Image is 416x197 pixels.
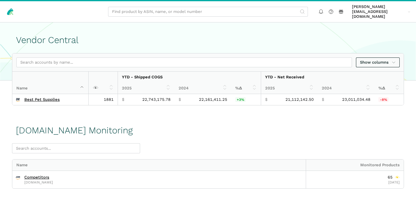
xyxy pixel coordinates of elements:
span: $ [322,97,324,102]
input: Search accounts by name... [16,57,352,68]
span: 22,161,411.25 [199,97,227,102]
span: 23,011,034.48 [342,97,370,102]
span: +3% [235,97,246,102]
td: 1881 [88,94,118,105]
div: 65 [388,175,400,180]
span: -8% [378,97,389,102]
th: Name : activate to sort column descending [12,72,88,94]
div: Monitored Products [306,160,404,171]
span: [PERSON_NAME][EMAIL_ADDRESS][DOMAIN_NAME] [352,4,406,19]
strong: YTD - Shipped COGS [122,75,163,79]
a: Best Pet Supplies [24,97,60,102]
h1: [DOMAIN_NAME] Monitoring [16,125,133,136]
span: [DOMAIN_NAME] [24,181,53,184]
th: : activate to sort column ascending [88,72,118,94]
th: 2024: activate to sort column ascending [318,83,374,94]
span: 22,743,175.78 [142,97,171,102]
span: $ [122,97,124,102]
th: %Δ: activate to sort column ascending [231,83,261,94]
strong: YTD - Net Received [265,75,304,79]
h1: Vendor Central [16,35,400,45]
th: %Δ: activate to sort column ascending [374,83,404,94]
div: Name [12,160,306,171]
td: -8.25% [374,94,404,105]
span: $ [265,97,268,102]
th: 2025: activate to sort column ascending [261,83,318,94]
span: 21,112,142.50 [285,97,314,102]
th: 2024: activate to sort column ascending [175,83,231,94]
a: Competitors [24,175,49,180]
span: $ [179,97,181,102]
a: [PERSON_NAME][EMAIL_ADDRESS][DOMAIN_NAME] [350,3,412,20]
th: 2025: activate to sort column ascending [118,83,175,94]
span: [DATE] [388,180,400,184]
a: Show columns [356,57,400,68]
input: Find product by ASIN, name, or model number [108,7,308,17]
input: Search accounts... [12,143,140,153]
td: 2.63% [231,94,261,105]
span: Show columns [360,59,396,65]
